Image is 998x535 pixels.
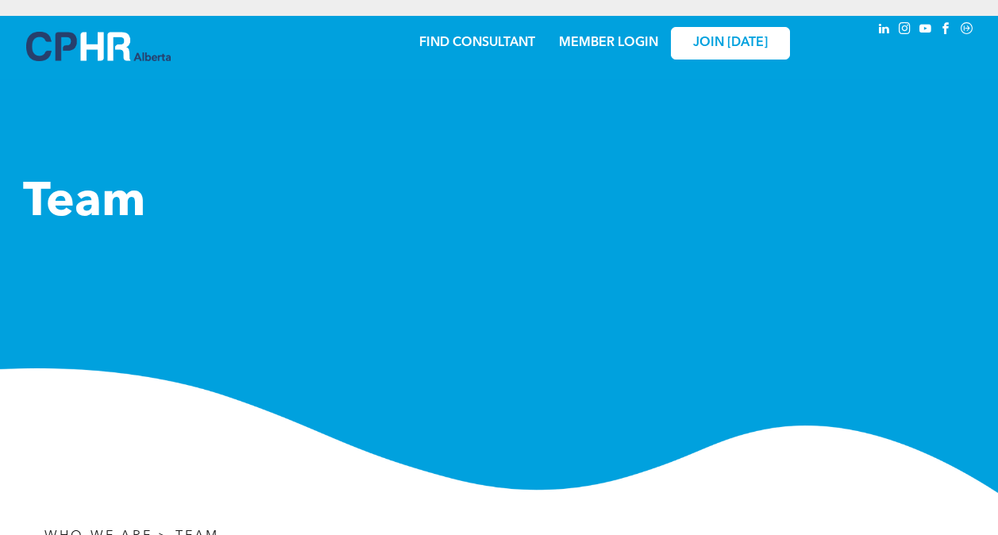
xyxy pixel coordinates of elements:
[419,37,535,49] a: FIND CONSULTANT
[23,179,145,227] span: Team
[896,20,914,41] a: instagram
[671,27,790,60] a: JOIN [DATE]
[559,37,658,49] a: MEMBER LOGIN
[693,36,768,51] span: JOIN [DATE]
[26,32,171,61] img: A blue and white logo for cp alberta
[876,20,893,41] a: linkedin
[917,20,934,41] a: youtube
[938,20,955,41] a: facebook
[958,20,976,41] a: Social network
